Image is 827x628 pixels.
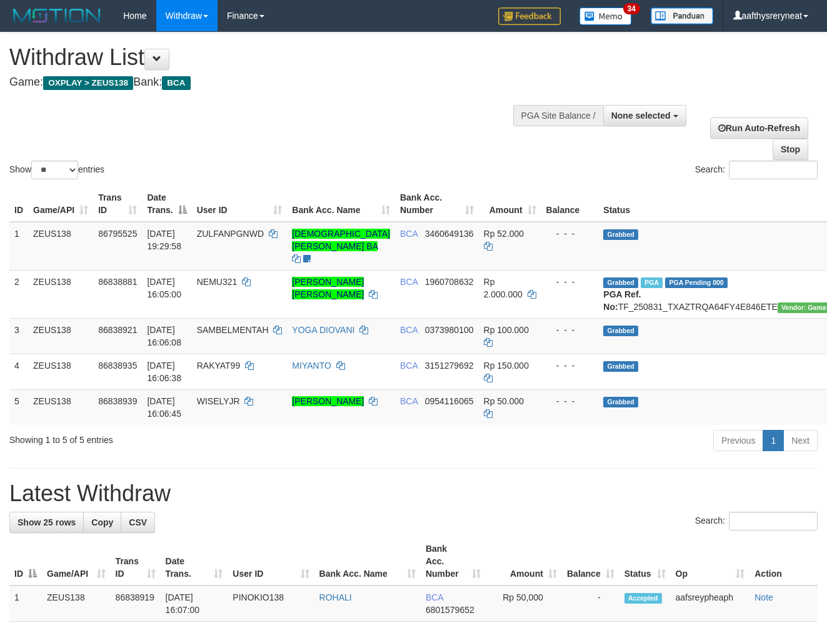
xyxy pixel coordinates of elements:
[161,537,228,586] th: Date Trans.: activate to sort column ascending
[498,7,561,25] img: Feedback.jpg
[111,586,161,622] td: 86838919
[111,537,161,586] th: Trans ID: activate to sort column ascending
[292,277,364,299] a: [PERSON_NAME] [PERSON_NAME]
[292,325,354,335] a: YOGA DIOVANI
[713,430,763,451] a: Previous
[147,361,181,383] span: [DATE] 16:06:38
[228,537,314,586] th: User ID: activate to sort column ascending
[729,161,818,179] input: Search:
[546,359,594,372] div: - - -
[603,326,638,336] span: Grabbed
[425,325,474,335] span: Copy 0373980100 to clipboard
[197,229,264,239] span: ZULFANPGNWD
[287,186,395,222] th: Bank Acc. Name: activate to sort column ascending
[763,430,784,451] a: 1
[43,76,133,90] span: OXPLAY > ZEUS138
[42,537,111,586] th: Game/API: activate to sort column ascending
[425,361,474,371] span: Copy 3151279692 to clipboard
[695,512,818,531] label: Search:
[611,111,671,121] span: None selected
[562,537,619,586] th: Balance: activate to sort column ascending
[192,186,288,222] th: User ID: activate to sort column ascending
[513,105,603,126] div: PGA Site Balance /
[603,229,638,240] span: Grabbed
[98,361,137,371] span: 86838935
[671,537,750,586] th: Op: activate to sort column ascending
[9,429,335,446] div: Showing 1 to 5 of 5 entries
[400,277,418,287] span: BCA
[484,277,523,299] span: Rp 2.000.000
[783,430,818,451] a: Next
[425,277,474,287] span: Copy 1960708632 to clipboard
[710,117,808,139] a: Run Auto-Refresh
[400,325,418,335] span: BCA
[162,76,190,90] span: BCA
[147,325,181,347] span: [DATE] 16:06:08
[9,389,28,425] td: 5
[292,229,390,251] a: [DEMOGRAPHIC_DATA][PERSON_NAME] BA
[484,325,529,335] span: Rp 100.000
[773,139,808,160] a: Stop
[665,277,728,288] span: PGA Pending
[9,186,28,222] th: ID
[749,537,818,586] th: Action
[91,517,113,527] span: Copy
[603,397,638,407] span: Grabbed
[28,318,93,354] td: ZEUS138
[400,361,418,371] span: BCA
[400,396,418,406] span: BCA
[603,361,638,372] span: Grabbed
[546,324,594,336] div: - - -
[426,592,443,602] span: BCA
[28,186,93,222] th: Game/API: activate to sort column ascending
[9,76,539,89] h4: Game: Bank:
[426,605,474,615] span: Copy 6801579652 to clipboard
[142,186,191,222] th: Date Trans.: activate to sort column descending
[121,512,155,533] a: CSV
[98,396,137,406] span: 86838939
[546,395,594,407] div: - - -
[729,512,818,531] input: Search:
[9,512,84,533] a: Show 25 rows
[579,7,632,25] img: Button%20Memo.svg
[562,586,619,622] td: -
[9,586,42,622] td: 1
[754,592,773,602] a: Note
[197,361,241,371] span: RAKYAT99
[319,592,352,602] a: ROHALI
[98,325,137,335] span: 86838921
[292,396,364,406] a: [PERSON_NAME]
[9,354,28,389] td: 4
[486,537,562,586] th: Amount: activate to sort column ascending
[9,161,104,179] label: Show entries
[603,289,641,312] b: PGA Ref. No:
[400,229,418,239] span: BCA
[161,586,228,622] td: [DATE] 16:07:00
[9,481,818,506] h1: Latest Withdraw
[9,45,539,70] h1: Withdraw List
[484,361,529,371] span: Rp 150.000
[479,186,541,222] th: Amount: activate to sort column ascending
[147,396,181,419] span: [DATE] 16:06:45
[9,222,28,271] td: 1
[695,161,818,179] label: Search:
[421,537,486,586] th: Bank Acc. Number: activate to sort column ascending
[486,586,562,622] td: Rp 50,000
[624,593,662,604] span: Accepted
[147,277,181,299] span: [DATE] 16:05:00
[546,276,594,288] div: - - -
[651,7,713,24] img: panduan.png
[546,227,594,240] div: - - -
[83,512,121,533] a: Copy
[197,277,238,287] span: NEMU321
[541,186,599,222] th: Balance
[9,270,28,318] td: 2
[42,586,111,622] td: ZEUS138
[28,389,93,425] td: ZEUS138
[18,517,76,527] span: Show 25 rows
[671,586,750,622] td: aafsreypheaph
[28,354,93,389] td: ZEUS138
[603,105,686,126] button: None selected
[197,396,240,406] span: WISELYJR
[31,161,78,179] select: Showentries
